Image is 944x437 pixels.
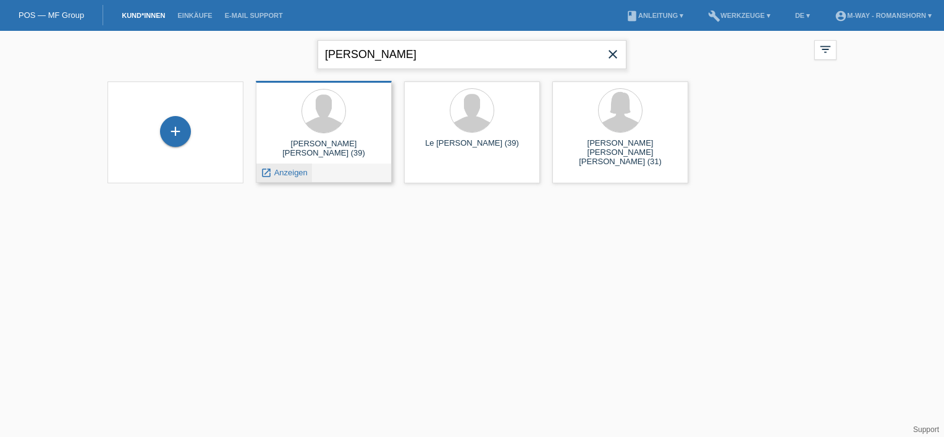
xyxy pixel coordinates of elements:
[835,10,847,22] i: account_circle
[819,43,832,56] i: filter_list
[274,168,308,177] span: Anzeigen
[19,10,84,20] a: POS — MF Group
[605,47,620,62] i: close
[414,138,530,158] div: Le [PERSON_NAME] (39)
[913,425,939,434] a: Support
[828,12,938,19] a: account_circlem-way - Romanshorn ▾
[626,10,638,22] i: book
[116,12,171,19] a: Kund*innen
[261,168,308,177] a: launch Anzeigen
[171,12,218,19] a: Einkäufe
[266,139,382,159] div: [PERSON_NAME] [PERSON_NAME] (39)
[261,167,272,178] i: launch
[562,138,678,160] div: [PERSON_NAME] [PERSON_NAME] [PERSON_NAME] (31)
[318,40,626,69] input: Suche...
[219,12,289,19] a: E-Mail Support
[789,12,816,19] a: DE ▾
[702,12,777,19] a: buildWerkzeuge ▾
[161,121,190,142] div: Kund*in hinzufügen
[708,10,720,22] i: build
[620,12,689,19] a: bookAnleitung ▾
